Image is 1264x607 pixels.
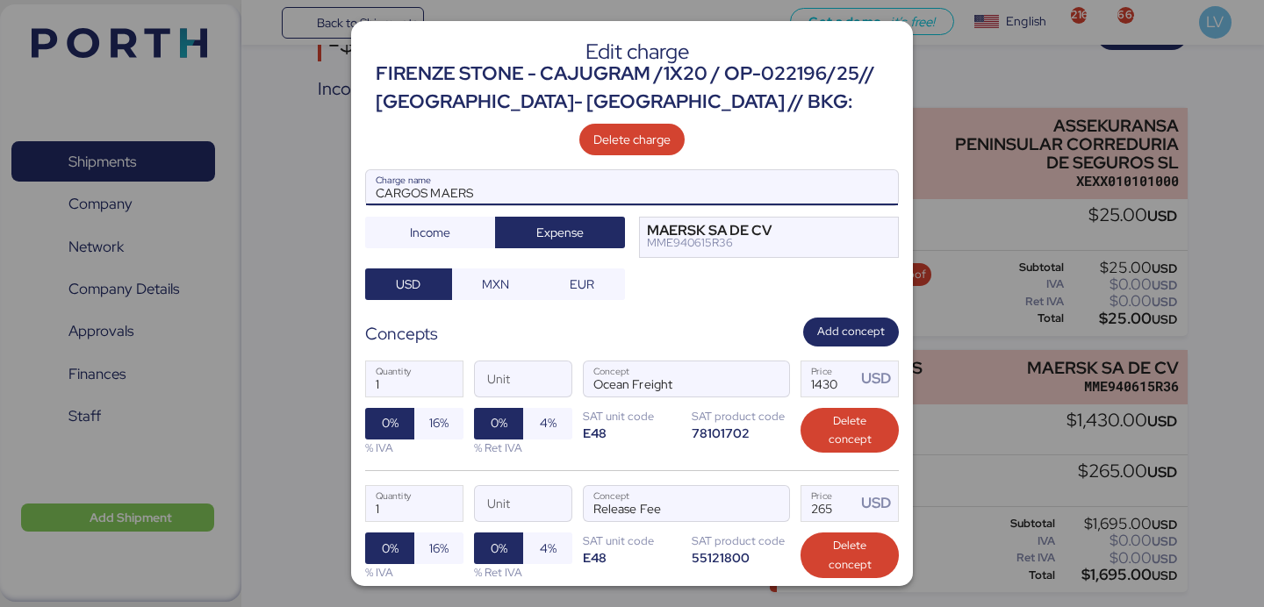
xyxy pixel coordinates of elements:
[801,361,856,396] input: Price
[540,538,557,559] span: 4%
[429,538,449,559] span: 16%
[692,425,790,441] div: 78101702
[365,321,438,346] div: Concepts
[861,492,898,514] div: USD
[692,549,790,566] div: 55121800
[801,486,856,521] input: Price
[536,222,584,243] span: Expense
[579,124,685,155] button: Delete charge
[817,322,885,341] span: Add concept
[692,408,790,425] div: SAT product code
[475,486,571,521] input: Unit
[583,532,681,549] div: SAT unit code
[365,268,452,300] button: USD
[475,361,571,396] input: Unit
[474,439,572,456] div: % Ret IVA
[815,536,885,575] span: Delete concept
[523,408,572,439] button: 4%
[429,412,449,433] span: 16%
[376,60,899,117] div: FIRENZE STONE - CAJUGRAM /1X20 / OP-022196/25// [GEOGRAPHIC_DATA]- [GEOGRAPHIC_DATA] // BKG:
[452,268,539,300] button: MXN
[382,412,399,433] span: 0%
[538,268,625,300] button: EUR
[801,408,899,453] button: Delete concept
[410,222,450,243] span: Income
[482,274,509,295] span: MXN
[752,489,789,526] button: ConceptConcept
[491,538,507,559] span: 0%
[366,170,898,205] input: Charge name
[801,532,899,578] button: Delete concept
[540,412,557,433] span: 4%
[815,411,885,450] span: Delete concept
[376,44,899,60] div: Edit charge
[365,532,414,564] button: 0%
[382,538,399,559] span: 0%
[365,217,495,248] button: Income
[495,217,625,248] button: Expense
[583,549,681,566] div: E48
[583,425,681,441] div: E48
[365,408,414,439] button: 0%
[583,408,681,425] div: SAT unit code
[365,439,463,456] div: % IVA
[861,368,898,389] div: USD
[366,361,463,396] input: Quantity
[366,486,463,521] input: Quantity
[491,412,507,433] span: 0%
[647,237,772,249] div: MME940615R36
[584,486,747,521] input: Concept
[396,274,420,295] span: USD
[474,564,572,581] div: % Ret IVA
[593,129,671,150] span: Delete charge
[474,532,523,564] button: 0%
[414,532,463,564] button: 16%
[365,564,463,581] div: % IVA
[523,532,572,564] button: 4%
[414,408,463,439] button: 16%
[474,408,523,439] button: 0%
[692,532,790,549] div: SAT product code
[570,274,594,295] span: EUR
[752,365,789,402] button: ConceptConcept
[803,318,899,346] button: Add concept
[647,225,772,237] div: MAERSK SA DE CV
[584,361,747,396] input: Concept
